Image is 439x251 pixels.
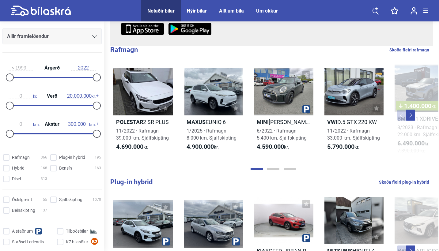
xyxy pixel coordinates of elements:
b: Rafmagn [110,46,138,54]
span: Staðsett erlendis [12,239,44,245]
a: Skoða fleiri rafmagn [389,46,429,54]
a: MaxusEUNIQ 61/2025 · Rafmagn8.000 km. Sjálfskipting4.900.000kr. [184,65,243,160]
span: 11/2022 · Rafmagn 39.000 km. Sjálfskipting [116,128,169,141]
a: Polestar2 SR PLUS11/2022 · Rafmagn39.000 km. Sjálfskipting4.690.000kr. [113,65,173,160]
span: 168 [41,165,47,171]
b: 5.790.000 [327,143,354,150]
span: Óskilgreint [12,197,32,203]
span: 1070 [93,197,101,203]
span: kr. [327,143,359,151]
b: Polestar [116,119,143,125]
h2: EUNIQ 6 [184,118,243,125]
span: Hybrid [12,165,25,171]
b: 4.900.000 [187,143,214,150]
span: Plug-in hybrid [59,154,85,161]
span: Dísel [12,176,21,182]
span: kr. [187,143,219,151]
a: Allt um bíla [219,8,244,14]
button: Page 3 [284,168,296,170]
span: km. [65,122,96,127]
span: 7.890.000 kr. [397,147,425,154]
h2: 2 SR PLUS [113,118,173,125]
span: km. [9,122,40,127]
b: Plug-in hybrid [110,178,153,186]
span: kr. [257,143,289,151]
button: Page 2 [267,168,279,170]
img: user-login.svg [411,7,417,15]
span: 163 [95,165,101,171]
a: VWID.5 GTX 220 KW11/2022 · Rafmagn33.000 km. Sjálfskipting5.790.000kr. [324,65,384,160]
span: 1/2025 · Rafmagn 8.000 km. Sjálfskipting [187,128,237,141]
span: Beinskipting [12,207,35,214]
a: Um okkur [256,8,278,14]
span: kr. [431,103,436,109]
button: Previous [397,110,407,121]
a: Mini[PERSON_NAME] RESOLUTE EDITION6/2022 · Rafmagn5.400 km. Sjálfskipting4.590.000kr. [254,65,313,160]
b: Mini [257,119,269,125]
span: 313 [41,176,47,182]
span: 366 [41,154,47,161]
span: 137 [41,207,47,214]
span: kr. [9,93,37,99]
span: kr. [116,143,148,151]
a: Notaðir bílar [147,8,175,14]
span: 11/2022 · Rafmagn 33.000 km. Sjálfskipting [327,128,380,141]
span: Allir framleiðendur [7,32,49,41]
span: Árgerð [43,66,61,70]
span: kr. [67,93,96,99]
h2: ID.5 GTX 220 KW [324,118,384,125]
button: Page 1 [251,168,263,170]
span: 6/2022 · Rafmagn 5.400 km. Sjálfskipting [257,128,307,141]
b: 4.690.000 [116,143,143,150]
h2: [PERSON_NAME] RESOLUTE EDITION [254,118,313,125]
b: BMW [397,115,411,122]
span: Sjálfskipting [59,197,82,203]
b: 4.590.000 [257,143,284,150]
span: 55 [43,197,47,203]
span: kr. [397,140,430,147]
span: Bensín [59,165,72,171]
a: Nýir bílar [187,8,207,14]
b: 6.490.000 [397,140,425,147]
span: Verð [45,94,59,99]
span: Á staðnum [12,228,33,234]
button: Next [406,110,415,121]
span: 195 [95,154,101,161]
b: VW [327,119,336,125]
a: Skoða fleiri plug-in hybrid [379,178,429,186]
span: Rafmagn [12,154,30,161]
span: Akstur [43,122,61,127]
b: Maxus [187,119,206,125]
span: K7 bílasölur [66,239,88,245]
span: Tilboðsbílar [66,228,88,234]
span: 1.400.000 [399,103,436,109]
